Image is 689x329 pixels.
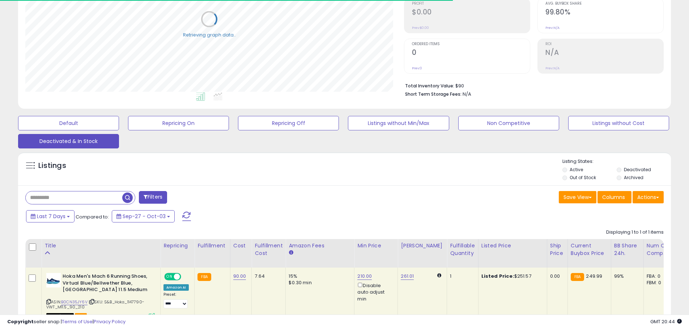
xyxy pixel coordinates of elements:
[180,274,192,280] span: OFF
[550,273,562,280] div: 0.00
[289,273,349,280] div: 15%
[545,42,663,46] span: ROI
[647,242,673,257] div: Num of Comp.
[38,161,66,171] h5: Listings
[46,299,144,310] span: | SKU: S&B_Hoka_1147790-VWT_M11.5_90_210
[450,242,475,257] div: Fulfillable Quantity
[128,116,229,130] button: Repricing On
[94,318,126,325] a: Privacy Policy
[255,273,280,280] div: 7.64
[545,66,560,70] small: Prev: N/A
[289,250,293,256] small: Amazon Fees.
[401,273,414,280] a: 261.01
[412,8,530,18] h2: $0.00
[481,273,514,280] b: Listed Price:
[550,242,565,257] div: Ship Price
[62,318,93,325] a: Terms of Use
[571,273,584,281] small: FBA
[412,26,429,30] small: Prev: $0.00
[46,273,61,287] img: 31ra6vqgYHL._SL40_.jpg
[545,48,663,58] h2: N/A
[545,26,560,30] small: Prev: N/A
[562,158,671,165] p: Listing States:
[481,242,544,250] div: Listed Price
[597,191,631,203] button: Columns
[357,242,395,250] div: Min Price
[602,194,625,201] span: Columns
[586,273,602,280] span: 249.99
[412,42,530,46] span: Ordered Items
[647,273,671,280] div: FBA: 0
[545,2,663,6] span: Avg. Buybox Share
[571,242,608,257] div: Current Buybox Price
[165,274,174,280] span: ON
[481,273,541,280] div: $251.57
[112,210,175,222] button: Sep-27 - Oct-03
[624,174,643,181] label: Archived
[44,242,157,250] div: Title
[559,191,596,203] button: Save View
[163,242,191,250] div: Repricing
[357,281,392,302] div: Disable auto adjust min
[255,242,282,257] div: Fulfillment Cost
[405,91,462,97] b: Short Term Storage Fees:
[233,273,246,280] a: 90.00
[46,313,74,319] span: All listings that are unavailable for purchase on Amazon for any reason other than out-of-stock
[7,319,126,325] div: seller snap | |
[163,284,189,291] div: Amazon AI
[197,273,211,281] small: FBA
[568,116,669,130] button: Listings without Cost
[46,273,155,319] div: ASIN:
[7,318,34,325] strong: Copyright
[405,83,454,89] b: Total Inventory Value:
[289,280,349,286] div: $0.30 min
[289,242,351,250] div: Amazon Fees
[450,273,472,280] div: 1
[412,66,422,70] small: Prev: 0
[606,229,664,236] div: Displaying 1 to 1 of 1 items
[570,166,583,173] label: Active
[647,280,671,286] div: FBM: 0
[183,31,236,38] div: Retrieving graph data..
[75,313,87,319] span: FBA
[405,81,658,90] li: $90
[139,191,167,204] button: Filters
[76,213,109,220] span: Compared to:
[570,174,596,181] label: Out of Stock
[545,8,663,18] h2: 99.80%
[624,166,651,173] label: Deactivated
[463,91,471,98] span: N/A
[348,116,449,130] button: Listings without Min/Max
[123,213,166,220] span: Sep-27 - Oct-03
[412,2,530,6] span: Profit
[37,213,65,220] span: Last 7 Days
[63,273,150,295] b: Hoka Men's Mach 6 Running Shoes, Virtual Blue/Bellwether Blue, [GEOGRAPHIC_DATA] 11.5 Medium
[614,242,641,257] div: BB Share 24h.
[18,134,119,148] button: Deactivated & In Stock
[18,116,119,130] button: Default
[163,292,189,308] div: Preset:
[357,273,372,280] a: 210.00
[61,299,88,305] a: B0CN35JY6V
[458,116,559,130] button: Non Competitive
[401,242,444,250] div: [PERSON_NAME]
[650,318,682,325] span: 2025-10-11 20:44 GMT
[412,48,530,58] h2: 0
[238,116,339,130] button: Repricing Off
[614,273,638,280] div: 99%
[197,242,227,250] div: Fulfillment
[26,210,75,222] button: Last 7 Days
[633,191,664,203] button: Actions
[233,242,249,250] div: Cost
